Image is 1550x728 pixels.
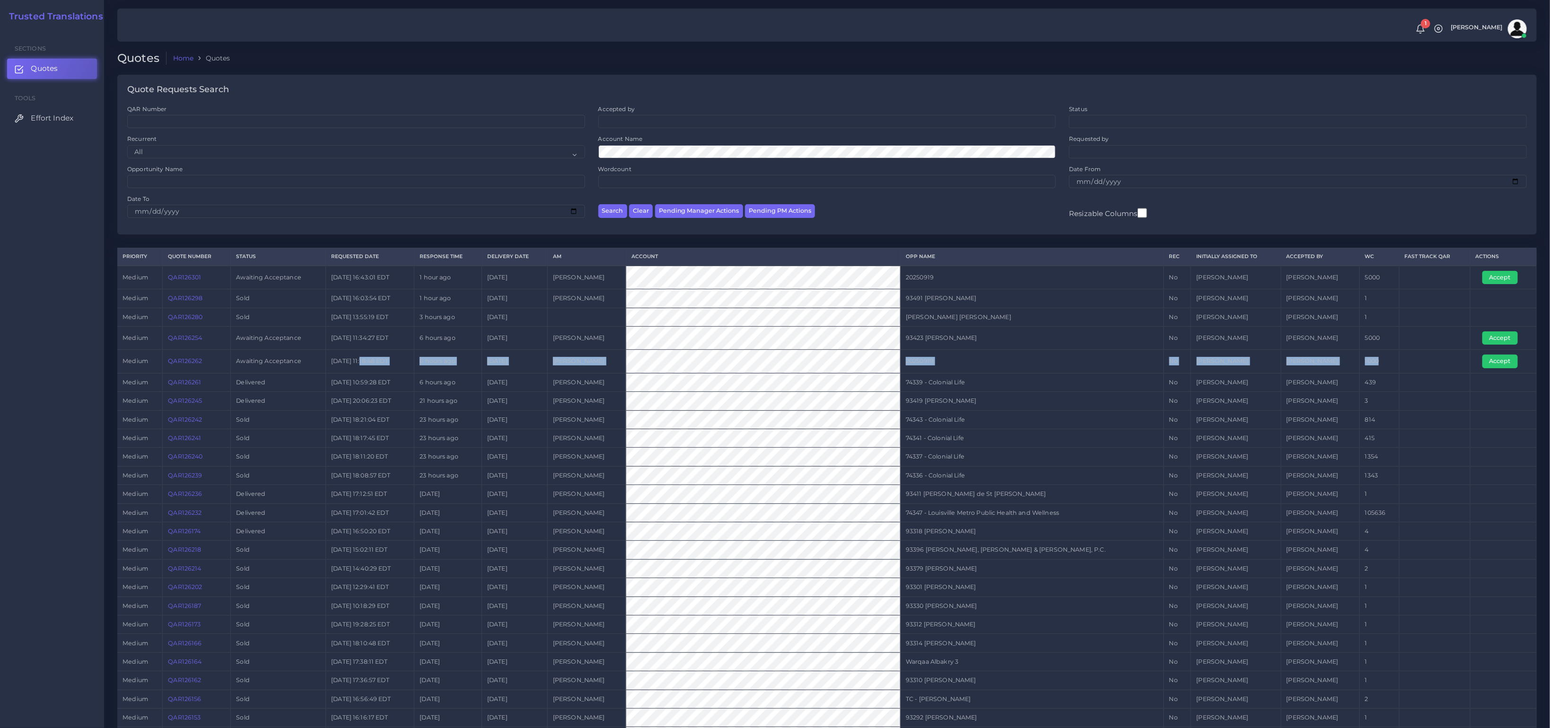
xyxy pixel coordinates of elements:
td: [PERSON_NAME] [1281,578,1359,597]
td: [PERSON_NAME] [1191,429,1281,447]
td: 93301 [PERSON_NAME] [901,578,1164,597]
td: [PERSON_NAME] [1191,392,1281,410]
a: QAR126240 [168,453,202,460]
td: [DATE] [414,541,482,559]
td: [DATE] [414,485,482,503]
a: QAR126241 [168,434,201,442]
td: Delivered [231,503,326,522]
td: [PERSON_NAME] [547,559,626,578]
td: [PERSON_NAME] [547,615,626,634]
td: No [1164,448,1191,466]
td: [PERSON_NAME] [1191,373,1281,391]
td: 23 hours ago [414,466,482,485]
td: [PERSON_NAME] [1191,522,1281,540]
th: Status [231,248,326,266]
td: [DATE] [482,373,547,391]
td: [DATE] 13:55:19 EDT [326,308,414,326]
td: No [1164,503,1191,522]
td: [DATE] [482,578,547,597]
td: [DATE] 17:38:11 EDT [326,652,414,671]
td: 20250919 [901,350,1164,373]
span: medium [123,434,148,442]
td: [PERSON_NAME] [PERSON_NAME] [901,308,1164,326]
a: QAR126232 [168,509,201,516]
label: Status [1069,105,1087,113]
td: 93312 [PERSON_NAME] [901,615,1164,634]
td: [PERSON_NAME] [1191,541,1281,559]
td: [DATE] [482,448,547,466]
td: [PERSON_NAME] [1281,266,1359,289]
a: QAR126301 [168,274,201,281]
td: 93318 [PERSON_NAME] [901,522,1164,540]
button: Clear [629,204,653,218]
span: Tools [15,95,36,102]
th: Initially Assigned to [1191,248,1281,266]
td: Sold [231,578,326,597]
td: [PERSON_NAME] [1191,485,1281,503]
td: [PERSON_NAME] [1191,503,1281,522]
td: [PERSON_NAME] [1281,308,1359,326]
a: QAR126239 [168,472,202,479]
td: [DATE] [482,327,547,350]
a: QAR126245 [168,397,202,404]
td: 4 [1359,541,1399,559]
td: [PERSON_NAME] [1281,634,1359,652]
span: Sections [15,45,46,52]
td: [PERSON_NAME] [1281,541,1359,559]
td: [PERSON_NAME] [1281,410,1359,429]
td: [DATE] [482,466,547,485]
span: medium [123,334,148,341]
h2: Quotes [117,52,166,65]
label: Requested by [1069,135,1109,143]
td: 93423 [PERSON_NAME] [901,327,1164,350]
td: Delivered [231,373,326,391]
button: Accept [1482,271,1518,284]
label: Account Name [598,135,643,143]
td: [PERSON_NAME] [547,485,626,503]
td: Awaiting Acceptance [231,327,326,350]
td: Sold [231,429,326,447]
td: 1 [1359,615,1399,634]
td: [DATE] [482,597,547,615]
td: [DATE] [414,522,482,540]
td: [DATE] [414,578,482,597]
td: Sold [231,615,326,634]
span: medium [123,295,148,302]
td: Delivered [231,392,326,410]
td: [DATE] 18:21:04 EDT [326,410,414,429]
th: Actions [1470,248,1536,266]
td: Sold [231,634,326,652]
td: [DATE] 20:06:23 EDT [326,392,414,410]
th: AM [547,248,626,266]
td: [PERSON_NAME] [547,503,626,522]
td: 93330 [PERSON_NAME] [901,597,1164,615]
td: Sold [231,541,326,559]
span: medium [123,472,148,479]
td: 23 hours ago [414,429,482,447]
td: [PERSON_NAME] [1281,392,1359,410]
td: Sold [231,652,326,671]
td: 74343 - Colonial Life [901,410,1164,429]
td: No [1164,410,1191,429]
label: Accepted by [598,105,635,113]
label: Recurrent [127,135,157,143]
td: [DATE] [414,652,482,671]
a: QAR126153 [168,714,201,721]
td: No [1164,373,1191,391]
td: [PERSON_NAME] [1191,615,1281,634]
td: 1 [1359,289,1399,308]
td: 74347 - Louisville Metro Public Health and Wellness [901,503,1164,522]
span: medium [123,602,148,609]
span: medium [123,528,148,535]
span: medium [123,379,148,386]
label: Wordcount [598,165,631,173]
td: 1 [1359,578,1399,597]
button: Pending PM Actions [745,204,815,218]
td: [PERSON_NAME] [1281,466,1359,485]
td: [PERSON_NAME] [1281,429,1359,447]
td: [DATE] [482,485,547,503]
td: [PERSON_NAME] [547,373,626,391]
td: 6 hours ago [414,373,482,391]
td: 74341 - Colonial Life [901,429,1164,447]
td: No [1164,392,1191,410]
